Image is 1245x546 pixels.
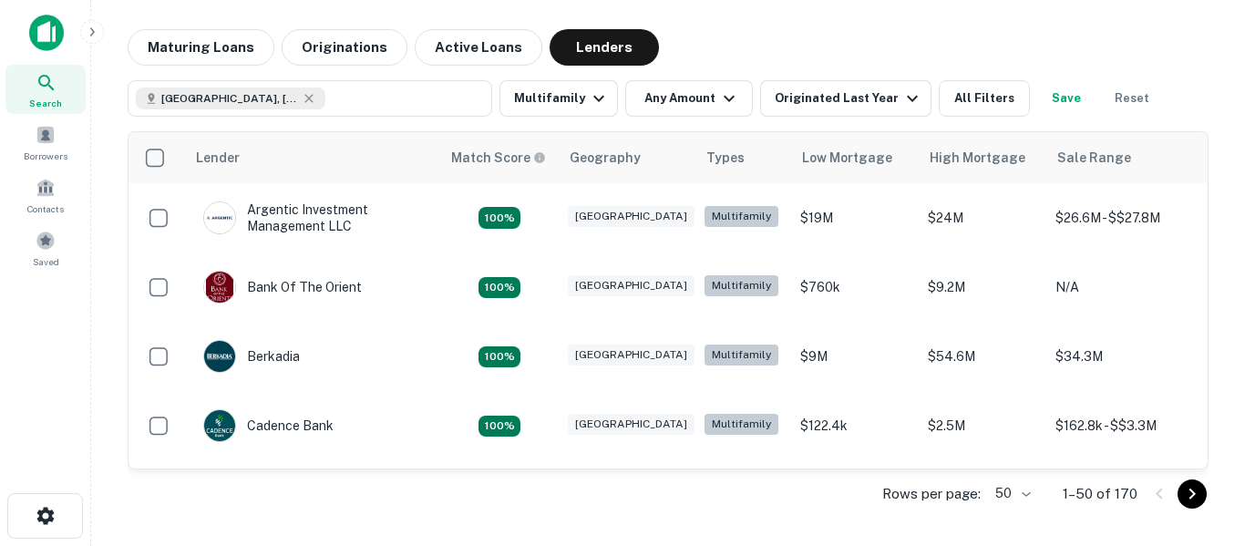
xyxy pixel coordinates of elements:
[568,414,695,435] div: [GEOGRAPHIC_DATA]
[478,416,520,438] div: Capitalize uses an advanced AI algorithm to match your search with the best lender. The match sco...
[5,170,86,220] a: Contacts
[919,252,1046,322] td: $9.2M
[29,96,62,110] span: Search
[1046,460,1210,530] td: $425.6k - $$39.3M
[568,206,695,227] div: [GEOGRAPHIC_DATA]
[27,201,64,216] span: Contacts
[1046,322,1210,391] td: $34.3M
[5,65,86,114] a: Search
[478,346,520,368] div: Capitalize uses an advanced AI algorithm to match your search with the best lender. The match sco...
[29,15,64,51] img: capitalize-icon.png
[791,460,919,530] td: $320k
[203,201,422,234] div: Argentic Investment Management LLC
[451,148,546,168] div: Capitalize uses an advanced AI algorithm to match your search with the best lender. The match sco...
[1154,400,1245,488] iframe: Chat Widget
[706,147,745,169] div: Types
[196,147,240,169] div: Lender
[570,147,641,169] div: Geography
[1037,80,1096,117] button: Save your search to get updates of matches that match your search criteria.
[791,252,919,322] td: $760k
[204,272,235,303] img: picture
[791,391,919,460] td: $122.4k
[478,207,520,229] div: Capitalize uses an advanced AI algorithm to match your search with the best lender. The match sco...
[919,391,1046,460] td: $2.5M
[1046,183,1210,252] td: $26.6M - $$27.8M
[185,132,440,183] th: Lender
[705,345,778,366] div: Multifamily
[204,410,235,441] img: picture
[930,147,1025,169] div: High Mortgage
[5,118,86,167] a: Borrowers
[203,409,334,442] div: Cadence Bank
[451,148,542,168] h6: Match Score
[882,483,981,505] p: Rows per page:
[1046,391,1210,460] td: $162.8k - $$3.3M
[5,223,86,273] a: Saved
[415,29,542,66] button: Active Loans
[33,254,59,269] span: Saved
[775,88,923,109] div: Originated Last Year
[550,29,659,66] button: Lenders
[625,80,753,117] button: Any Amount
[919,322,1046,391] td: $54.6M
[128,29,274,66] button: Maturing Loans
[128,80,492,117] button: [GEOGRAPHIC_DATA], [GEOGRAPHIC_DATA], [GEOGRAPHIC_DATA]
[939,80,1030,117] button: All Filters
[988,480,1034,507] div: 50
[802,147,892,169] div: Low Mortgage
[204,202,235,233] img: picture
[559,132,695,183] th: Geography
[760,80,931,117] button: Originated Last Year
[705,414,778,435] div: Multifamily
[1103,80,1161,117] button: Reset
[1063,483,1137,505] p: 1–50 of 170
[282,29,407,66] button: Originations
[478,277,520,299] div: Capitalize uses an advanced AI algorithm to match your search with the best lender. The match sco...
[568,345,695,366] div: [GEOGRAPHIC_DATA]
[695,132,791,183] th: Types
[203,271,362,304] div: Bank Of The Orient
[204,341,235,372] img: picture
[919,460,1046,530] td: $31.4M
[24,149,67,163] span: Borrowers
[791,132,919,183] th: Low Mortgage
[919,132,1046,183] th: High Mortgage
[1046,252,1210,322] td: N/A
[705,206,778,227] div: Multifamily
[568,275,695,296] div: [GEOGRAPHIC_DATA]
[705,275,778,296] div: Multifamily
[440,132,559,183] th: Capitalize uses an advanced AI algorithm to match your search with the best lender. The match sco...
[1057,147,1131,169] div: Sale Range
[1046,132,1210,183] th: Sale Range
[919,183,1046,252] td: $24M
[791,322,919,391] td: $9M
[791,183,919,252] td: $19M
[499,80,618,117] button: Multifamily
[161,90,298,107] span: [GEOGRAPHIC_DATA], [GEOGRAPHIC_DATA], [GEOGRAPHIC_DATA]
[1178,479,1207,509] button: Go to next page
[203,340,300,373] div: Berkadia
